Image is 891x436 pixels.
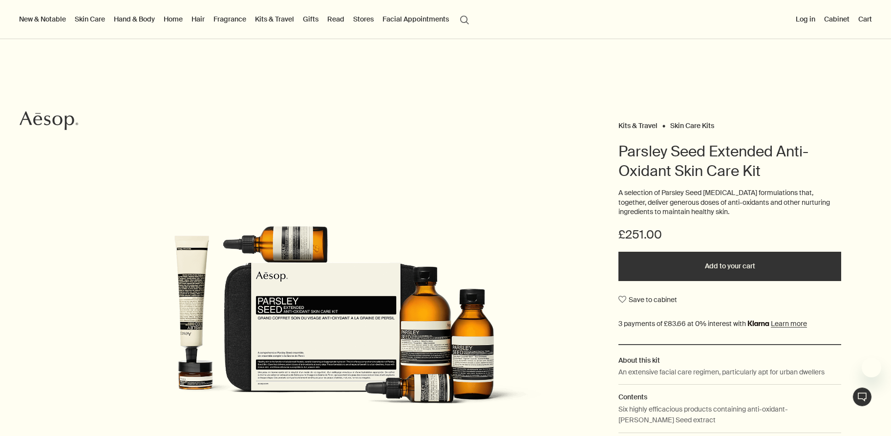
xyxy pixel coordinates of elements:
a: Kits & Travel [253,13,296,25]
p: An extensive facial care regimen, particularly apt for urban dwellers [618,367,825,377]
button: Log in [794,13,817,25]
a: Fragrance [212,13,248,25]
a: Kits & Travel [618,121,658,126]
button: Cart [856,13,874,25]
svg: Aesop [20,111,78,131]
a: Skin Care Kits [670,121,714,126]
p: A selection of Parsley Seed [MEDICAL_DATA] formulations that, together, deliver generous doses of... [618,188,841,217]
button: Save to cabinet [618,291,677,308]
div: Aesop says "Our consultants are available now to offer personalised product advice.". Open messag... [721,358,881,426]
a: Skin Care [73,13,107,25]
button: Stores [351,13,376,25]
button: Open search [456,10,473,28]
a: Cabinet [822,13,851,25]
a: Home [162,13,185,25]
button: Add to your cart - £251.00 [618,252,841,281]
iframe: Close message from Aesop [862,358,881,377]
a: Hand & Body [112,13,157,25]
h2: About this kit [618,355,841,366]
span: £251.00 [618,227,662,242]
button: New & Notable [17,13,68,25]
img: Parsley Seed Anti-Oxidant kit in microfibre case [119,160,549,421]
h1: Parsley Seed Extended Anti-Oxidant Skin Care Kit [618,142,841,181]
p: Six highly efficacious products containing anti-oxidant-[PERSON_NAME] Seed extract [618,404,841,426]
a: Gifts [301,13,320,25]
a: Read [325,13,346,25]
a: Hair [190,13,207,25]
a: Facial Appointments [381,13,451,25]
a: Aesop [17,109,81,135]
h2: Contents [618,392,841,402]
iframe: no content [721,407,741,426]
